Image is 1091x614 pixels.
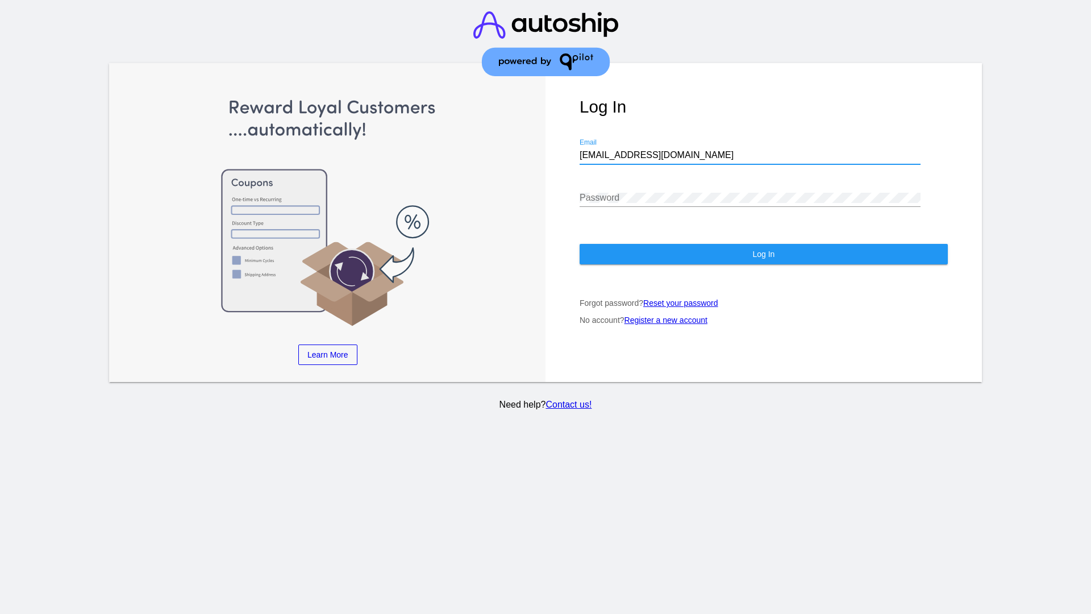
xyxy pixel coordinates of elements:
[107,400,984,410] p: Need help?
[580,150,921,160] input: Email
[643,298,718,308] a: Reset your password
[298,345,357,365] a: Learn More
[307,350,348,359] span: Learn More
[752,250,774,259] span: Log In
[144,97,512,327] img: Apply Coupons Automatically to Scheduled Orders with QPilot
[580,244,948,264] button: Log In
[580,316,948,325] p: No account?
[580,97,948,117] h1: Log In
[545,400,592,409] a: Contact us!
[624,316,707,325] a: Register a new account
[580,298,948,308] p: Forgot password?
